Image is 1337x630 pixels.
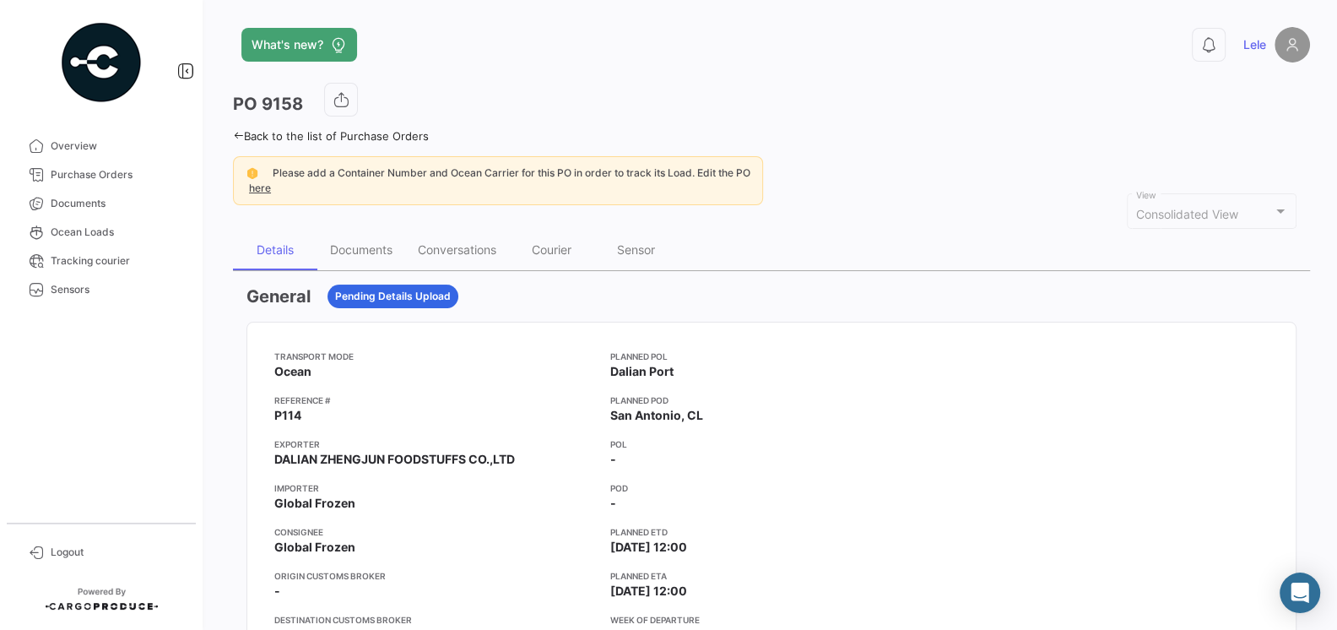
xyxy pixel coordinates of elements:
[610,539,687,556] span: [DATE] 12:00
[274,437,597,451] app-card-info-title: Exporter
[532,242,571,257] div: Courier
[274,394,597,407] app-card-info-title: Reference #
[246,285,311,308] h3: General
[610,363,674,380] span: Dalian Port
[610,437,933,451] app-card-info-title: POL
[273,166,750,179] span: Please add a Container Number and Ocean Carrier for this PO in order to track its Load. Edit the PO
[14,160,189,189] a: Purchase Orders
[610,525,933,539] app-card-info-title: Planned ETD
[1280,573,1320,613] div: Abrir Intercom Messenger
[274,350,597,363] app-card-info-title: Transport mode
[51,138,182,154] span: Overview
[610,613,933,627] app-card-info-title: Week of departure
[617,242,655,257] div: Sensor
[274,481,597,495] app-card-info-title: Importer
[233,92,303,116] h3: PO 9158
[610,481,933,495] app-card-info-title: POD
[1136,207,1238,221] span: Consolidated View
[274,525,597,539] app-card-info-title: Consignee
[51,196,182,211] span: Documents
[610,569,933,583] app-card-info-title: Planned ETA
[610,350,933,363] app-card-info-title: Planned POL
[14,189,189,218] a: Documents
[14,247,189,275] a: Tracking courier
[241,28,357,62] button: What's new?
[252,36,323,53] span: What's new?
[274,583,280,600] span: -
[610,495,616,512] span: -
[274,613,597,627] app-card-info-title: Destination Customs Broker
[51,225,182,240] span: Ocean Loads
[335,289,451,304] span: Pending Details Upload
[14,275,189,304] a: Sensors
[233,129,429,143] a: Back to the list of Purchase Orders
[51,545,182,560] span: Logout
[610,394,933,407] app-card-info-title: Planned POD
[418,242,496,257] div: Conversations
[610,407,703,424] span: San Antonio, CL
[1243,36,1266,53] span: Lele
[14,218,189,247] a: Ocean Loads
[274,495,355,512] span: Global Frozen
[246,182,274,194] a: here
[274,569,597,583] app-card-info-title: Origin Customs Broker
[14,132,189,160] a: Overview
[274,451,515,468] span: DALIAN ZHENGJUN FOODSTUFFS CO.,LTD
[59,20,143,105] img: powered-by.png
[610,583,687,600] span: [DATE] 12:00
[257,242,294,257] div: Details
[51,253,182,269] span: Tracking courier
[51,282,182,297] span: Sensors
[274,539,355,556] span: Global Frozen
[330,242,392,257] div: Documents
[610,451,616,468] span: -
[51,167,182,182] span: Purchase Orders
[274,363,311,380] span: Ocean
[1275,27,1310,62] img: placeholder-user.png
[274,407,301,424] span: P114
